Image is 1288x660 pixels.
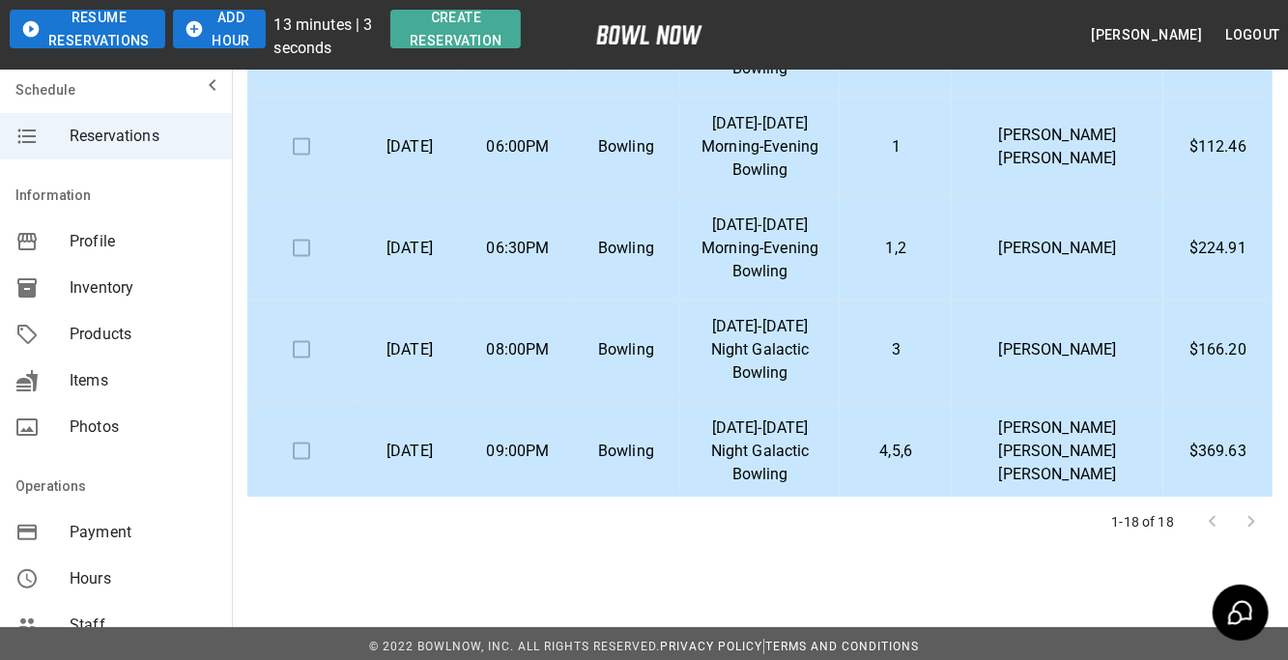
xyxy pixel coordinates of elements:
[273,14,383,60] p: 13 minutes | 3 seconds
[70,521,216,544] span: Payment
[70,369,216,392] span: Items
[1179,135,1257,158] p: $112.46
[855,440,936,463] p: 4,5,6
[479,135,557,158] p: 06:00PM
[1218,17,1288,53] button: Logout
[70,614,216,637] span: Staff
[696,416,824,486] p: [DATE]-[DATE] Night Galactic Bowling
[1112,512,1175,531] p: 1-18 of 18
[855,135,936,158] p: 1
[587,440,665,463] p: Bowling
[596,25,702,44] img: logo
[967,338,1148,361] p: [PERSON_NAME]
[70,567,216,590] span: Hours
[371,440,448,463] p: [DATE]
[1179,338,1257,361] p: $166.20
[70,230,216,253] span: Profile
[173,10,267,48] button: Add Hour
[479,237,557,260] p: 06:30PM
[660,640,762,653] a: Privacy Policy
[369,640,660,653] span: © 2022 BowlNow, Inc. All Rights Reserved.
[696,112,824,182] p: [DATE]-[DATE] Morning-Evening Bowling
[967,124,1148,170] p: [PERSON_NAME] [PERSON_NAME]
[587,237,665,260] p: Bowling
[10,10,165,48] button: Resume Reservations
[587,338,665,361] p: Bowling
[70,323,216,346] span: Products
[967,416,1148,486] p: [PERSON_NAME] [PERSON_NAME] [PERSON_NAME]
[696,214,824,283] p: [DATE]-[DATE] Morning-Evening Bowling
[1179,237,1257,260] p: $224.91
[479,338,557,361] p: 08:00PM
[371,135,448,158] p: [DATE]
[1179,440,1257,463] p: $369.63
[765,640,919,653] a: Terms and Conditions
[855,338,936,361] p: 3
[390,10,521,48] button: Create Reservation
[479,440,557,463] p: 09:00PM
[371,338,448,361] p: [DATE]
[1083,17,1210,53] button: [PERSON_NAME]
[696,315,824,385] p: [DATE]-[DATE] Night Galactic Bowling
[70,416,216,439] span: Photos
[967,237,1148,260] p: [PERSON_NAME]
[855,237,936,260] p: 1,2
[70,125,216,148] span: Reservations
[587,135,665,158] p: Bowling
[70,276,216,300] span: Inventory
[371,237,448,260] p: [DATE]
